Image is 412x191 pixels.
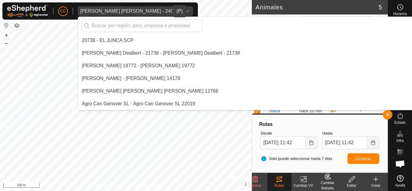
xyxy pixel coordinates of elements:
[82,49,240,57] div: [PERSON_NAME] Dealbert - 21738 - [PERSON_NAME] Dealbert - 21738
[13,22,21,29] button: Capas del Mapa
[3,22,10,29] button: Restablecer Mapa
[357,105,388,117] td: -
[391,155,409,173] div: Chat abierto
[137,183,157,189] a: Contáctenos
[388,173,412,189] a: Ayuda
[306,136,318,149] button: Choose Date
[3,40,10,47] button: –
[322,130,379,136] label: Hasta
[396,139,404,142] span: Infra
[245,182,246,187] span: i
[390,157,410,164] span: Mapa de Calor
[395,121,406,124] span: Estado
[80,9,179,14] div: [PERSON_NAME] [PERSON_NAME] - 24046
[269,108,280,114] span: Tosca
[315,180,340,191] div: Cambiar Rebaño
[3,32,10,39] button: +
[255,4,379,11] h2: Animales
[291,183,315,188] div: Cambiar VV
[347,153,379,164] button: Generar
[82,100,195,107] div: Agro Can Genover SL - Agro Can Genover SL 22019
[379,3,382,12] span: 5
[95,183,129,189] a: Política de Privacidad
[340,183,364,188] div: Editar
[367,136,379,149] button: Choose Date
[82,75,180,82] div: [PERSON_NAME] - [PERSON_NAME] 14178
[249,183,261,188] span: Eliminar
[82,88,218,95] div: [PERSON_NAME] [PERSON_NAME] [PERSON_NAME] 12766
[393,12,407,16] span: Horarios
[364,183,388,188] div: Crear
[395,183,405,187] span: Ayuda
[181,6,193,16] div: dropdown trigger
[60,8,66,14] span: CC
[258,121,382,128] div: Rutas
[78,6,181,16] span: Melquiades Almagro Garcia - 24046
[7,5,48,17] img: Logo Gallagher
[267,183,291,188] div: Rutas
[82,62,195,69] div: [PERSON_NAME] 19772 - [PERSON_NAME] 19772
[242,182,249,188] button: i
[261,130,317,136] label: Desde
[299,108,322,113] span: 19 sept 2025, 16:26
[261,156,332,162] span: Solo puede seleccionar hasta 7 días
[82,37,134,44] div: 20738 - EL JUNCA SCP
[82,19,202,32] input: Buscar por región, país, empresa o propiedad
[355,156,372,161] span: Generar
